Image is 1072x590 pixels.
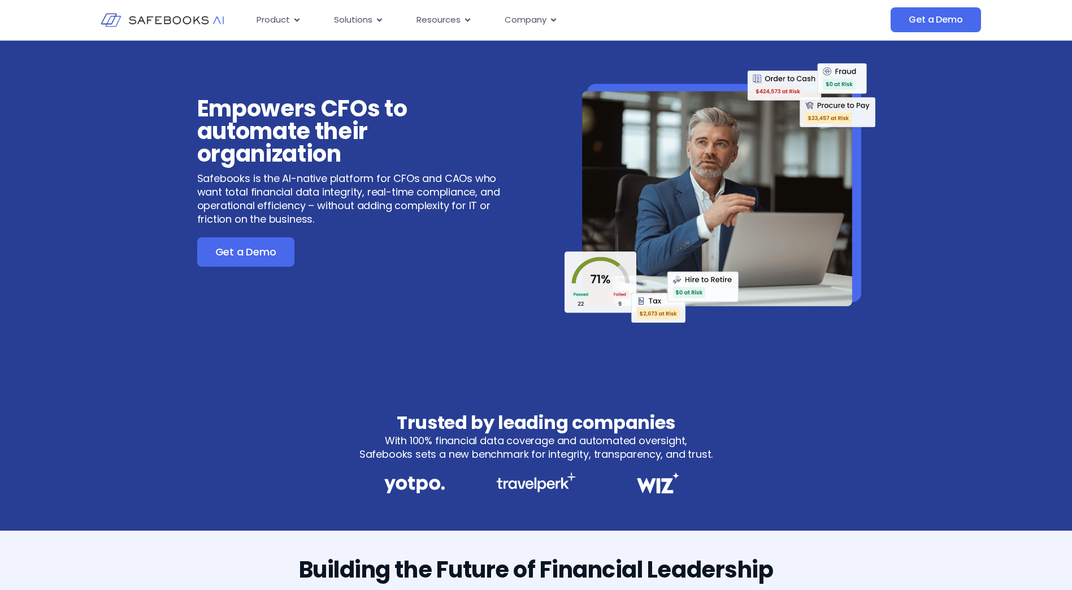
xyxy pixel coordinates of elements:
[215,246,276,258] span: Get a Demo
[197,97,508,165] h3: Empowers CFOs to automate their organization
[197,237,294,267] a: Get a Demo
[631,472,684,493] img: Safebooks for CFOs 4
[248,9,778,31] div: Menu Toggle
[197,172,508,226] p: Safebooks is the AI-native platform for CFOs and CAOs who want total financial data integrity, re...
[909,14,962,25] span: Get a Demo
[505,14,546,27] span: Company
[359,434,713,461] p: With 100% financial data coverage and automated oversight, Safebooks sets a new benchmark for int...
[248,9,778,31] nav: Menu
[299,565,773,575] h2: Building the Future of Financial Leadership
[565,63,875,323] img: Safebooks for CFOs 1
[384,472,445,497] img: Safebooks for CFOs 2
[359,411,713,434] h3: Trusted by leading companies
[416,14,461,27] span: Resources
[334,14,372,27] span: Solutions
[496,472,576,492] img: Safebooks for CFOs 3
[891,7,980,32] a: Get a Demo
[257,14,290,27] span: Product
